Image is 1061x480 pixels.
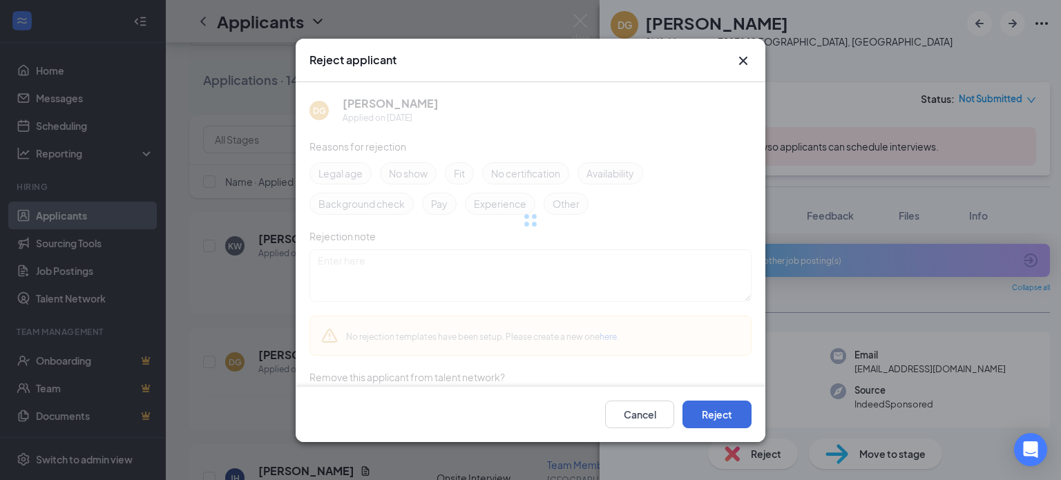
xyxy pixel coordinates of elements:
button: Reject [682,400,752,428]
svg: Cross [735,52,752,69]
div: Open Intercom Messenger [1014,433,1047,466]
h3: Reject applicant [309,52,396,68]
button: Cancel [605,400,674,428]
button: Close [735,52,752,69]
